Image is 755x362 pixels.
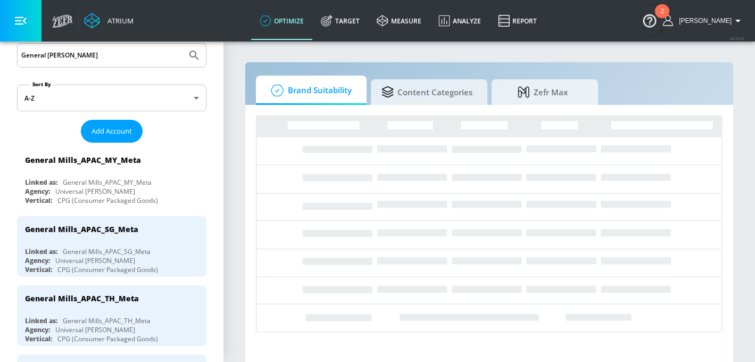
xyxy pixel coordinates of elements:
div: Linked as: [25,316,57,325]
span: Add Account [92,125,132,137]
label: Sort By [30,81,53,88]
div: General Mills_APAC_MY_Meta [63,178,152,187]
div: Universal [PERSON_NAME] [55,256,135,265]
div: General Mills_APAC_TH_Meta [63,316,151,325]
span: login as: jen.breen@zefr.com [675,17,732,24]
div: 2 [660,11,664,25]
div: General Mills_APAC_SG_MetaLinked as:General Mills_APAC_SG_MetaAgency:Universal [PERSON_NAME]Verti... [17,216,206,277]
div: General Mills_APAC_TH_MetaLinked as:General Mills_APAC_TH_MetaAgency:Universal [PERSON_NAME]Verti... [17,285,206,346]
div: Vertical: [25,265,52,274]
a: measure [368,2,430,40]
div: Linked as: [25,178,57,187]
a: Target [312,2,368,40]
button: [PERSON_NAME] [663,14,744,27]
div: Agency: [25,187,50,196]
div: General Mills_APAC_MY_Meta [25,155,141,165]
div: Universal [PERSON_NAME] [55,325,135,334]
div: Vertical: [25,196,52,205]
span: Brand Suitability [267,78,352,103]
a: Analyze [430,2,489,40]
button: Add Account [81,120,143,143]
div: Linked as: [25,247,57,256]
div: Vertical: [25,334,52,343]
span: Zefr Max [502,79,583,105]
div: General Mills_APAC_MY_MetaLinked as:General Mills_APAC_MY_MetaAgency:Universal [PERSON_NAME]Verti... [17,147,206,208]
div: CPG (Consumer Packaged Goods) [57,265,158,274]
span: Content Categories [381,79,472,105]
div: CPG (Consumer Packaged Goods) [57,196,158,205]
div: CPG (Consumer Packaged Goods) [57,334,158,343]
button: Open Resource Center, 2 new notifications [635,5,665,35]
a: Report [489,2,545,40]
input: Search by name [21,48,182,62]
div: General Mills_APAC_SG_Meta [25,224,138,234]
div: Agency: [25,325,50,334]
span: v 4.24.0 [729,35,744,41]
div: General Mills_APAC_SG_Meta [63,247,151,256]
button: Submit Search [182,44,206,67]
div: A-Z [17,85,206,111]
div: Universal [PERSON_NAME] [55,187,135,196]
div: Agency: [25,256,50,265]
a: Atrium [84,13,134,29]
div: Atrium [103,16,134,26]
div: General Mills_APAC_TH_Meta [25,293,139,303]
a: optimize [251,2,312,40]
